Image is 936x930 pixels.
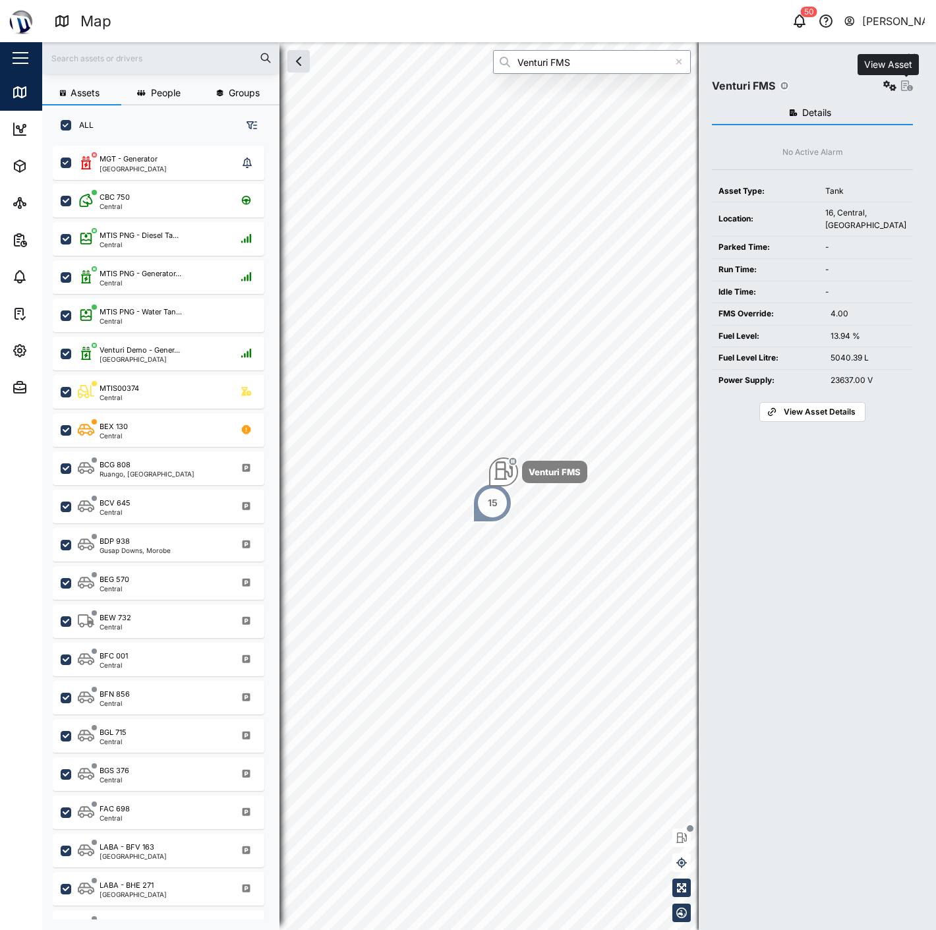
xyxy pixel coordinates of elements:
div: 50 [801,7,817,17]
div: LABA - BHE 271 [100,880,154,891]
button: [PERSON_NAME] [843,12,925,30]
div: 4.00 [831,308,906,320]
div: Alarms [34,270,75,284]
div: CBC 750 [100,192,130,203]
div: MTIS00374 [100,383,139,394]
div: Map [34,85,64,100]
div: Asset Type: [718,185,812,198]
div: Central [100,585,129,592]
span: Groups [229,88,260,98]
div: [GEOGRAPHIC_DATA] [100,165,167,172]
div: BFC 001 [100,651,128,662]
div: BGL 715 [100,727,127,738]
div: Parked Time: [718,241,812,254]
label: ALL [71,120,94,131]
div: Reports [34,233,79,247]
div: FAC 698 [100,803,130,815]
div: Idle Time: [718,286,812,299]
div: FMS Override: [718,308,817,320]
div: Central [100,279,181,286]
div: BFN 856 [100,689,130,700]
div: BCG 808 [100,459,131,471]
div: MTIS PNG - Diesel Ta... [100,230,179,241]
div: Ruango, [GEOGRAPHIC_DATA] [100,471,194,477]
div: Fuel Level Litre: [718,352,817,364]
div: Map marker [473,483,512,523]
div: Run Time: [718,264,812,276]
span: View Asset Details [784,403,856,421]
img: Main Logo [7,7,36,36]
div: Dashboard [34,122,94,136]
div: Central [100,700,130,707]
div: MTIS PNG - Water Tan... [100,306,182,318]
div: 23637.00 V [831,374,906,387]
div: Venturi Demo - Gener... [100,345,180,356]
div: 15 [488,496,498,510]
div: Central [100,776,129,783]
div: - [825,264,906,276]
div: Assets [34,159,75,173]
div: BDP 938 [100,536,130,547]
div: Venturi FMS [529,465,581,479]
div: MTIS PNG - Calibrati... [100,918,177,929]
input: Search by People, Asset, Geozone or Place [493,50,691,74]
div: 16, Central, [GEOGRAPHIC_DATA] [825,207,906,231]
div: MTIS PNG - Generator... [100,268,181,279]
div: Location: [718,213,812,225]
div: grid [53,141,279,919]
div: Power Supply: [718,374,817,387]
a: View Asset Details [759,402,865,422]
div: - [825,286,906,299]
div: Central [100,318,182,324]
canvas: Map [42,42,936,930]
span: People [151,88,181,98]
div: No Active Alarm [782,146,843,159]
div: Central [100,394,139,401]
div: Settings [34,343,81,358]
div: BEW 732 [100,612,131,624]
div: Map [80,10,111,33]
div: Central [100,509,131,515]
div: Venturi FMS [712,78,775,94]
div: [GEOGRAPHIC_DATA] [100,853,167,859]
div: LABA - BFV 163 [100,842,154,853]
div: 5040.39 L [831,352,906,364]
div: Central [100,432,128,439]
div: [GEOGRAPHIC_DATA] [100,356,180,363]
div: BCV 645 [100,498,131,509]
div: Admin [34,380,73,395]
div: BEG 570 [100,574,129,585]
div: Tank [825,185,906,198]
div: [GEOGRAPHIC_DATA] [100,891,167,898]
div: Map marker [489,457,587,486]
input: Search assets or drivers [50,48,272,68]
div: Gusap Downs, Morobe [100,547,171,554]
div: Central [100,738,127,745]
span: Details [802,108,831,117]
span: Assets [71,88,100,98]
div: Tasks [34,306,71,321]
div: Central [100,815,130,821]
div: BGS 376 [100,765,129,776]
div: Central [100,241,179,248]
div: Fuel Level: [718,330,817,343]
div: Sites [34,196,66,210]
div: - [825,241,906,254]
div: [PERSON_NAME] [862,13,925,30]
div: Central [100,624,131,630]
div: Central [100,662,128,668]
div: BEX 130 [100,421,128,432]
div: MGT - Generator [100,154,158,165]
div: Central [100,203,130,210]
div: 13.94 % [831,330,906,343]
